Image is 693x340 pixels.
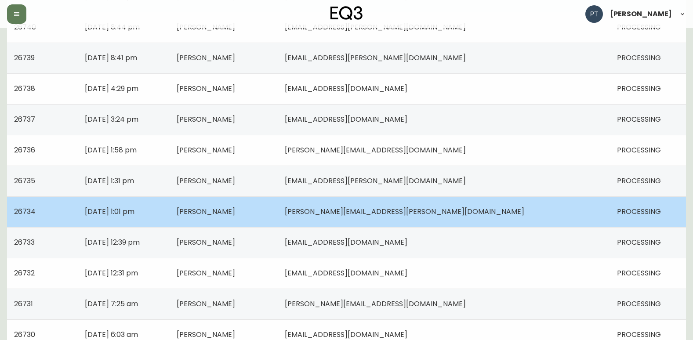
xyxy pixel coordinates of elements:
[14,176,35,186] span: 26735
[285,53,466,63] span: [EMAIL_ADDRESS][PERSON_NAME][DOMAIN_NAME]
[177,329,235,340] span: [PERSON_NAME]
[285,237,407,247] span: [EMAIL_ADDRESS][DOMAIN_NAME]
[85,176,134,186] span: [DATE] 1:31 pm
[85,329,138,340] span: [DATE] 6:03 am
[177,83,235,94] span: [PERSON_NAME]
[177,206,235,217] span: [PERSON_NAME]
[177,237,235,247] span: [PERSON_NAME]
[14,83,35,94] span: 26738
[617,329,661,340] span: PROCESSING
[330,6,363,20] img: logo
[14,299,33,309] span: 26731
[285,268,407,278] span: [EMAIL_ADDRESS][DOMAIN_NAME]
[177,53,235,63] span: [PERSON_NAME]
[14,329,35,340] span: 26730
[285,299,466,309] span: [PERSON_NAME][EMAIL_ADDRESS][DOMAIN_NAME]
[85,145,137,155] span: [DATE] 1:58 pm
[617,176,661,186] span: PROCESSING
[14,53,35,63] span: 26739
[617,145,661,155] span: PROCESSING
[14,114,35,124] span: 26737
[617,237,661,247] span: PROCESSING
[285,206,524,217] span: [PERSON_NAME][EMAIL_ADDRESS][PERSON_NAME][DOMAIN_NAME]
[177,268,235,278] span: [PERSON_NAME]
[610,11,672,18] span: [PERSON_NAME]
[285,176,466,186] span: [EMAIL_ADDRESS][PERSON_NAME][DOMAIN_NAME]
[85,206,134,217] span: [DATE] 1:01 pm
[177,114,235,124] span: [PERSON_NAME]
[617,206,661,217] span: PROCESSING
[177,176,235,186] span: [PERSON_NAME]
[14,145,35,155] span: 26736
[85,299,138,309] span: [DATE] 7:25 am
[85,268,138,278] span: [DATE] 12:31 pm
[617,114,661,124] span: PROCESSING
[85,53,137,63] span: [DATE] 8:41 pm
[285,329,407,340] span: [EMAIL_ADDRESS][DOMAIN_NAME]
[285,114,407,124] span: [EMAIL_ADDRESS][DOMAIN_NAME]
[617,268,661,278] span: PROCESSING
[617,299,661,309] span: PROCESSING
[285,83,407,94] span: [EMAIL_ADDRESS][DOMAIN_NAME]
[177,145,235,155] span: [PERSON_NAME]
[285,145,466,155] span: [PERSON_NAME][EMAIL_ADDRESS][DOMAIN_NAME]
[85,114,138,124] span: [DATE] 3:24 pm
[585,5,603,23] img: 986dcd8e1aab7847125929f325458823
[14,206,36,217] span: 26734
[617,53,661,63] span: PROCESSING
[85,83,138,94] span: [DATE] 4:29 pm
[617,83,661,94] span: PROCESSING
[14,237,35,247] span: 26733
[14,268,35,278] span: 26732
[177,299,235,309] span: [PERSON_NAME]
[85,237,140,247] span: [DATE] 12:39 pm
